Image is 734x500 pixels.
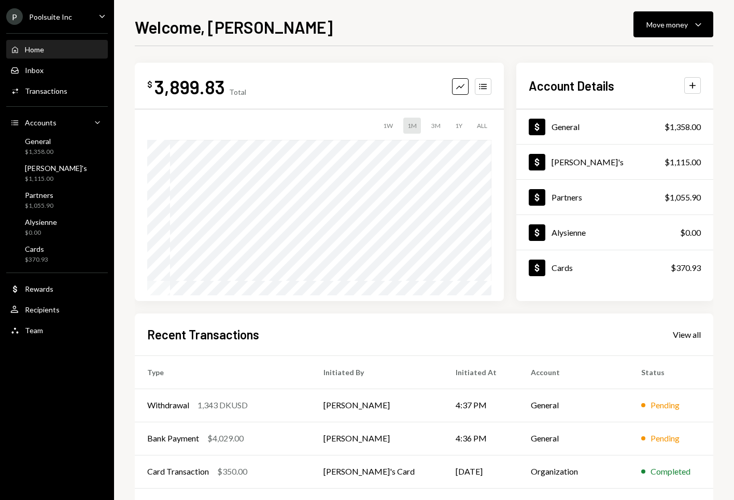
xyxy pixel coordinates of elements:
[25,118,57,127] div: Accounts
[518,355,629,389] th: Account
[25,218,57,226] div: Alysienne
[229,88,246,96] div: Total
[29,12,72,21] div: Poolsuite Inc
[25,175,87,183] div: $1,115.00
[135,355,311,389] th: Type
[6,61,108,79] a: Inbox
[6,321,108,339] a: Team
[147,399,189,411] div: Withdrawal
[518,422,629,455] td: General
[147,79,152,90] div: $
[516,180,713,215] a: Partners$1,055.90
[443,422,518,455] td: 4:36 PM
[516,109,713,144] a: General$1,358.00
[6,40,108,59] a: Home
[6,241,108,266] a: Cards$370.93
[665,121,701,133] div: $1,358.00
[25,228,57,237] div: $0.00
[443,355,518,389] th: Initiated At
[25,191,53,199] div: Partners
[552,263,573,273] div: Cards
[6,81,108,100] a: Transactions
[673,328,701,340] a: View all
[25,305,60,314] div: Recipients
[147,465,209,478] div: Card Transaction
[403,118,421,134] div: 1M
[6,300,108,319] a: Recipients
[25,148,53,156] div: $1,358.00
[651,432,680,445] div: Pending
[680,226,701,239] div: $0.00
[311,455,443,488] td: [PERSON_NAME]'s Card
[6,113,108,132] a: Accounts
[427,118,445,134] div: 3M
[671,262,701,274] div: $370.93
[6,161,108,185] a: [PERSON_NAME]'s$1,115.00
[451,118,467,134] div: 1Y
[552,157,624,167] div: [PERSON_NAME]'s
[154,75,225,98] div: 3,899.83
[25,87,67,95] div: Transactions
[217,465,247,478] div: $350.00
[25,245,48,253] div: Cards
[443,455,518,488] td: [DATE]
[516,250,713,285] a: Cards$370.93
[25,137,53,146] div: General
[6,134,108,159] a: General$1,358.00
[25,326,43,335] div: Team
[311,422,443,455] td: [PERSON_NAME]
[518,389,629,422] td: General
[147,326,259,343] h2: Recent Transactions
[516,215,713,250] a: Alysienne$0.00
[665,156,701,168] div: $1,115.00
[673,330,701,340] div: View all
[311,389,443,422] td: [PERSON_NAME]
[651,465,690,478] div: Completed
[633,11,713,37] button: Move money
[147,432,199,445] div: Bank Payment
[135,17,333,37] h1: Welcome, [PERSON_NAME]
[25,202,53,210] div: $1,055.90
[25,164,87,173] div: [PERSON_NAME]'s
[651,399,680,411] div: Pending
[6,8,23,25] div: P
[473,118,491,134] div: ALL
[6,215,108,239] a: Alysienne$0.00
[443,389,518,422] td: 4:37 PM
[25,284,53,293] div: Rewards
[516,145,713,179] a: [PERSON_NAME]'s$1,115.00
[197,399,248,411] div: 1,343 DKUSD
[311,355,443,389] th: Initiated By
[379,118,397,134] div: 1W
[665,191,701,204] div: $1,055.90
[25,66,44,75] div: Inbox
[629,355,713,389] th: Status
[646,19,688,30] div: Move money
[552,122,580,132] div: General
[6,188,108,212] a: Partners$1,055.90
[25,255,48,264] div: $370.93
[6,279,108,298] a: Rewards
[518,455,629,488] td: Organization
[552,192,582,202] div: Partners
[552,227,586,237] div: Alysienne
[529,77,614,94] h2: Account Details
[207,432,244,445] div: $4,029.00
[25,45,44,54] div: Home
